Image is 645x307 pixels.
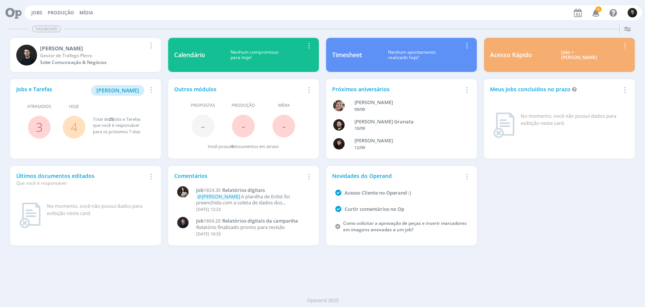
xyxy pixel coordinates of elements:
span: [DATE] 12:23 [196,206,221,212]
a: Mídia [79,9,93,16]
span: Relatórios digitais da campanha [222,217,298,224]
div: Nenhum apontamento realizado hoje! [362,50,462,61]
span: Dashboard [32,26,61,32]
a: Job1824.30Relatórios digitais [196,187,309,193]
div: Meus Jobs concluídos no prazo [490,85,620,93]
a: C[PERSON_NAME]Gestor de Tráfego PlenoSobe Comunicação & Negócios [10,38,161,72]
button: [PERSON_NAME] [91,85,144,96]
span: 12/09 [354,145,365,150]
button: Mídia [77,10,95,16]
span: [PERSON_NAME] [96,87,139,94]
div: Comentários [174,172,304,180]
img: C [177,186,189,198]
span: 09/09 [354,106,365,112]
a: Jobs [31,9,42,16]
div: Carlos Nunes [40,44,146,52]
div: Outros módulos [174,85,304,93]
span: 0 [231,143,234,149]
div: Aline Beatriz Jackisch [354,99,461,106]
p: A planilha de Enlist foi preenchida com a coleta de dados dos stories [196,194,309,206]
a: 3 [36,119,43,135]
a: Como solicitar a aprovação de peças e inserir marcadores em imagens anexadas a um job? [343,220,467,233]
div: Nenhum compromisso para hoje! [205,50,304,61]
a: Produção [48,9,74,16]
button: Jobs [29,10,45,16]
span: [DATE] 10:33 [196,231,221,237]
div: Timesheet [332,50,362,59]
div: Acesso Rápido [490,50,532,59]
a: Curtir comentários no Op [345,206,404,212]
div: Últimos documentos editados [16,172,146,187]
div: Gestor de Tráfego Pleno [40,52,146,59]
div: No momento, você não possui dados para exibição neste card. [47,203,152,217]
span: Propostas [191,102,215,109]
a: TimesheetNenhum apontamentorealizado hoje! [326,38,477,72]
div: Sobe Comunicação & Negócios [40,59,146,66]
img: A [333,100,345,111]
img: C [16,45,37,65]
div: Total de Jobs e Tarefas que você é responsável para os próximos 7 dias [93,116,147,135]
span: @[PERSON_NAME] [197,193,240,200]
span: 25 [109,116,113,122]
span: Produção [232,102,255,109]
span: Relatórios digitais [222,187,265,193]
a: Acesso Cliente no Operand :) [345,189,411,196]
p: Relatório finalizado pronto para revisão [196,224,309,231]
img: C [628,8,637,17]
div: Novidades do Operand [332,172,462,180]
button: C [627,6,637,19]
span: 1824.30 [204,187,221,193]
span: 10/09 [354,125,365,131]
span: Atrasados [27,103,51,110]
button: Produção [45,10,76,16]
div: Jobs > [PERSON_NAME] [538,50,620,61]
img: C [177,217,189,228]
div: Bruno Corralo Granata [354,118,461,126]
span: Mídia [278,102,290,109]
img: L [333,138,345,150]
img: B [333,119,345,131]
span: Hoje [69,103,79,110]
button: 5 [588,6,603,20]
em: (considerando a data da última coleta... [211,205,299,212]
a: Job1864.20Relatórios digitais da campanha [196,218,309,224]
div: Você possui documentos em atraso [208,143,279,150]
span: - [201,118,205,134]
div: No momento, você não possui dados para exibição neste card. [521,112,626,127]
span: - [282,118,286,134]
a: [PERSON_NAME] [91,86,144,94]
div: Luana da Silva de Andrade [354,137,461,145]
div: Calendário [174,50,205,59]
a: 4 [71,119,77,135]
div: Jobs e Tarefas [16,85,146,96]
div: Que você é responsável [16,180,146,187]
span: 5 [596,6,602,12]
span: - [241,118,245,134]
div: Próximos aniversários [332,85,462,93]
img: dashboard_not_found.png [19,203,41,228]
span: 1864.20 [204,218,221,224]
img: dashboard_not_found.png [493,112,515,138]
